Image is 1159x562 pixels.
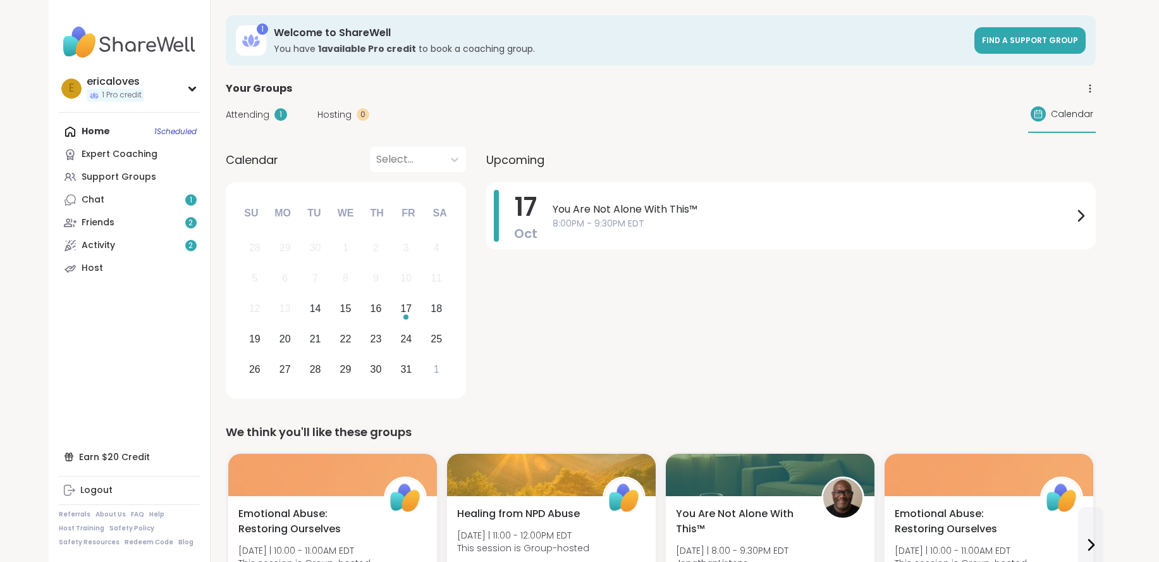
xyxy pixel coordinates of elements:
img: ShareWell [604,478,644,518]
div: 29 [340,361,352,378]
a: Blog [178,538,193,547]
a: About Us [95,510,126,519]
div: 12 [249,300,261,317]
div: 19 [249,330,261,347]
span: Calendar [226,151,278,168]
div: 23 [371,330,382,347]
span: 1 Pro credit [102,90,142,101]
span: [DATE] | 10:00 - 11:00AM EDT [238,544,371,557]
div: Choose Saturday, November 1st, 2025 [423,356,450,383]
div: 22 [340,330,352,347]
div: Mo [269,199,297,227]
div: 24 [400,330,412,347]
div: 1 [343,239,348,256]
div: 10 [400,270,412,287]
div: We [331,199,359,227]
span: Healing from NPD Abuse [457,506,580,521]
div: 31 [400,361,412,378]
div: 25 [431,330,442,347]
span: Upcoming [486,151,544,168]
div: Not available Thursday, October 9th, 2025 [362,265,389,292]
span: You Are Not Alone With This™ [553,202,1073,217]
div: 17 [400,300,412,317]
span: Find a support group [982,35,1078,46]
div: 9 [373,270,379,287]
div: Choose Friday, October 17th, 2025 [393,296,420,323]
div: 1 [257,23,268,35]
div: Expert Coaching [82,148,157,161]
span: Attending [226,108,269,122]
img: ShareWell Nav Logo [59,20,200,65]
span: Your Groups [226,81,292,96]
a: FAQ [131,510,144,519]
h3: You have to book a coaching group. [274,42,967,55]
div: Not available Monday, September 29th, 2025 [271,235,298,262]
div: Choose Saturday, October 25th, 2025 [423,325,450,353]
span: [DATE] | 11:00 - 12:00PM EDT [457,529,589,542]
div: Not available Sunday, October 5th, 2025 [242,265,269,292]
span: [DATE] | 8:00 - 9:30PM EDT [676,544,788,557]
div: 2 [373,239,379,256]
div: Friends [82,216,114,229]
div: Choose Friday, October 31st, 2025 [393,356,420,383]
img: JonathanListens [823,478,862,518]
div: Choose Monday, October 27th, 2025 [271,356,298,383]
div: Fr [395,199,422,227]
div: Su [237,199,265,227]
div: 26 [249,361,261,378]
div: Th [363,199,391,227]
div: 1 [274,108,287,121]
span: 2 [188,218,193,228]
a: Chat1 [59,189,200,211]
div: Not available Thursday, October 2nd, 2025 [362,235,389,262]
span: Calendar [1051,108,1093,121]
div: Not available Wednesday, October 8th, 2025 [332,265,359,292]
div: Choose Tuesday, October 21st, 2025 [302,325,329,353]
div: Sa [426,199,453,227]
div: Choose Saturday, October 18th, 2025 [423,296,450,323]
a: Support Groups [59,166,200,189]
a: Safety Policy [109,524,154,533]
a: Host [59,257,200,280]
a: Find a support group [974,27,1086,54]
div: month 2025-10 [240,233,451,384]
div: 4 [434,239,439,256]
div: 5 [252,270,257,287]
a: Friends2 [59,211,200,234]
div: Choose Wednesday, October 22nd, 2025 [332,325,359,353]
div: Choose Sunday, October 19th, 2025 [242,325,269,353]
div: Not available Monday, October 6th, 2025 [271,265,298,292]
div: 28 [310,361,321,378]
div: 1 [434,361,439,378]
div: Support Groups [82,171,156,184]
div: Logout [80,484,113,497]
div: 6 [282,270,288,287]
div: Choose Thursday, October 30th, 2025 [362,356,389,383]
img: ShareWell [386,478,425,518]
div: Not available Tuesday, September 30th, 2025 [302,235,329,262]
h3: Welcome to ShareWell [274,26,967,40]
div: Not available Saturday, October 4th, 2025 [423,235,450,262]
div: Not available Sunday, September 28th, 2025 [242,235,269,262]
div: Choose Wednesday, October 15th, 2025 [332,296,359,323]
div: Not available Sunday, October 12th, 2025 [242,296,269,323]
div: 11 [431,270,442,287]
div: 7 [312,270,318,287]
div: 0 [357,108,369,121]
div: Choose Thursday, October 23rd, 2025 [362,325,389,353]
a: Redeem Code [125,538,173,547]
div: Not available Tuesday, October 7th, 2025 [302,265,329,292]
div: Activity [82,239,115,252]
a: Expert Coaching [59,143,200,166]
div: Not available Friday, October 3rd, 2025 [393,235,420,262]
span: Hosting [317,108,352,122]
span: This session is Group-hosted [457,542,589,554]
span: e [69,80,74,97]
div: 30 [371,361,382,378]
div: Chat [82,194,104,206]
span: 2 [188,240,193,251]
div: Choose Wednesday, October 29th, 2025 [332,356,359,383]
span: 8:00PM - 9:30PM EDT [553,217,1073,230]
div: Not available Saturday, October 11th, 2025 [423,265,450,292]
div: 27 [279,361,291,378]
